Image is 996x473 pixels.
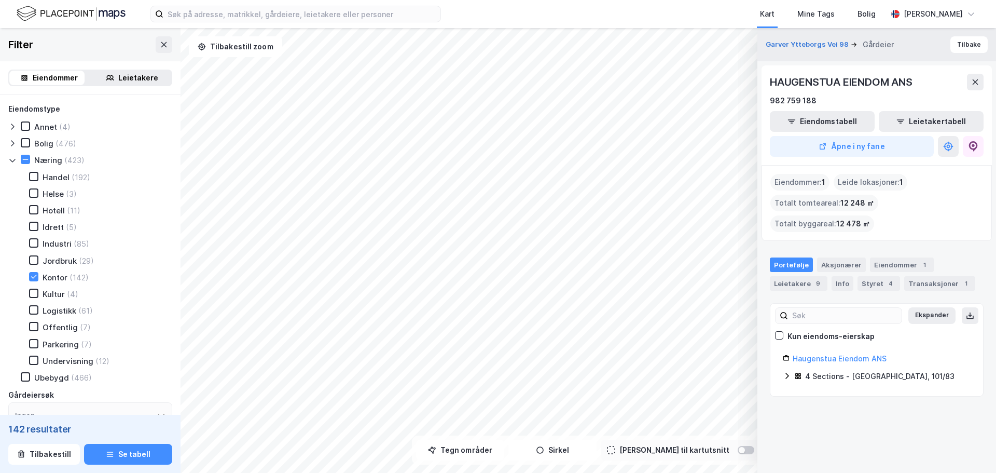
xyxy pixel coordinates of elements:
[67,289,78,299] div: (4)
[766,39,851,50] button: Garver Ytteborgs Vei 98
[163,6,440,22] input: Søk på adresse, matrikkel, gårdeiere, leietakere eller personer
[8,36,33,53] div: Filter
[770,258,813,272] div: Portefølje
[793,354,887,363] a: Haugenstua Eiendom ANS
[34,155,62,165] div: Næring
[508,440,597,461] button: Sirkel
[619,444,729,456] div: [PERSON_NAME] til kartutsnitt
[961,278,971,289] div: 1
[64,155,85,165] div: (423)
[416,440,504,461] button: Tegn områder
[43,356,93,366] div: Undervisning
[770,195,878,211] div: Totalt tomteareal :
[805,370,955,383] div: 4 Sections - [GEOGRAPHIC_DATA], 101/83
[43,189,64,199] div: Helse
[788,308,902,323] input: Søk
[904,8,963,20] div: [PERSON_NAME]
[189,36,282,57] button: Tilbakestill zoom
[43,222,64,232] div: Idrett
[822,176,825,188] span: 1
[17,5,126,23] img: logo.f888ab2527a4732fd821a326f86c7f29.svg
[81,340,92,349] div: (7)
[56,139,76,148] div: (476)
[72,172,90,182] div: (192)
[836,218,870,230] span: 12 478 ㎡
[70,273,89,282] div: (142)
[770,111,875,132] button: Eiendomstabell
[43,322,78,332] div: Offentlig
[904,276,975,291] div: Transaksjoner
[870,258,934,272] div: Eiendommer
[84,444,172,465] button: Se tabell
[67,206,80,215] div: (11)
[43,306,76,316] div: Logistikk
[43,239,72,249] div: Industri
[770,136,934,157] button: Åpne i ny fane
[950,36,988,53] button: Tilbake
[79,256,94,266] div: (29)
[944,423,996,473] iframe: Chat Widget
[8,389,54,401] div: Gårdeiersøk
[43,256,77,266] div: Jordbruk
[797,8,835,20] div: Mine Tags
[34,139,53,148] div: Bolig
[770,215,874,232] div: Totalt byggareal :
[15,410,35,422] div: Ingen
[770,94,817,107] div: 982 759 188
[886,278,896,289] div: 4
[78,306,93,316] div: (61)
[919,260,930,270] div: 1
[817,258,866,272] div: Aksjonærer
[118,72,158,84] div: Leietakere
[832,276,853,291] div: Info
[95,356,109,366] div: (12)
[787,330,875,343] div: Kun eiendoms-eierskap
[908,307,956,324] button: Ekspander
[80,322,91,332] div: (7)
[66,222,77,232] div: (5)
[74,239,89,249] div: (85)
[43,340,79,349] div: Parkering
[43,206,65,215] div: Hotell
[770,276,827,291] div: Leietakere
[760,8,774,20] div: Kart
[71,373,92,383] div: (466)
[8,423,172,436] div: 142 resultater
[66,189,77,199] div: (3)
[33,72,78,84] div: Eiendommer
[43,172,70,182] div: Handel
[43,289,65,299] div: Kultur
[8,103,60,115] div: Eiendomstype
[8,444,80,465] button: Tilbakestill
[43,273,67,282] div: Kontor
[840,197,874,209] span: 12 248 ㎡
[770,174,829,191] div: Eiendommer :
[34,373,69,383] div: Ubebygd
[900,176,903,188] span: 1
[770,74,915,90] div: HAUGENSTUA EIENDOM ANS
[863,38,894,51] div: Gårdeier
[857,8,876,20] div: Bolig
[879,111,984,132] button: Leietakertabell
[59,122,71,132] div: (4)
[813,278,823,289] div: 9
[34,122,57,132] div: Annet
[857,276,900,291] div: Styret
[834,174,907,191] div: Leide lokasjoner :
